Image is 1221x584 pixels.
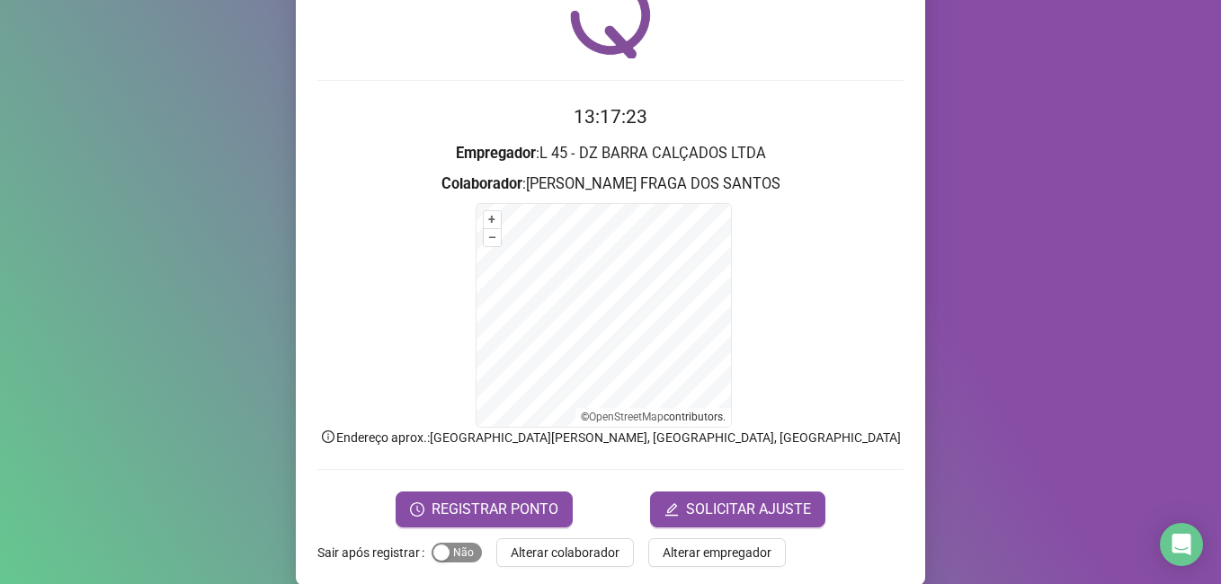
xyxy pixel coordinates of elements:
[317,538,432,567] label: Sair após registrar
[396,491,573,527] button: REGISTRAR PONTO
[317,173,904,196] h3: : [PERSON_NAME] FRAGA DOS SANTOS
[317,428,904,447] p: Endereço aprox. : [GEOGRAPHIC_DATA][PERSON_NAME], [GEOGRAPHIC_DATA], [GEOGRAPHIC_DATA]
[650,491,825,527] button: editSOLICITAR AJUSTE
[511,543,619,562] span: Alterar colaborador
[648,538,786,567] button: Alterar empregador
[1160,523,1203,566] div: Open Intercom Messenger
[663,543,771,562] span: Alterar empregador
[317,142,904,165] h3: : L 45 - DZ BARRA CALÇADOS LTDA
[574,106,647,128] time: 13:17:23
[589,411,664,423] a: OpenStreetMap
[664,502,679,517] span: edit
[410,502,424,517] span: clock-circle
[456,145,536,162] strong: Empregador
[686,499,811,520] span: SOLICITAR AJUSTE
[496,538,634,567] button: Alterar colaborador
[484,229,501,246] button: –
[432,499,558,520] span: REGISTRAR PONTO
[581,411,726,423] li: © contributors.
[441,175,522,192] strong: Colaborador
[320,429,336,445] span: info-circle
[484,211,501,228] button: +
